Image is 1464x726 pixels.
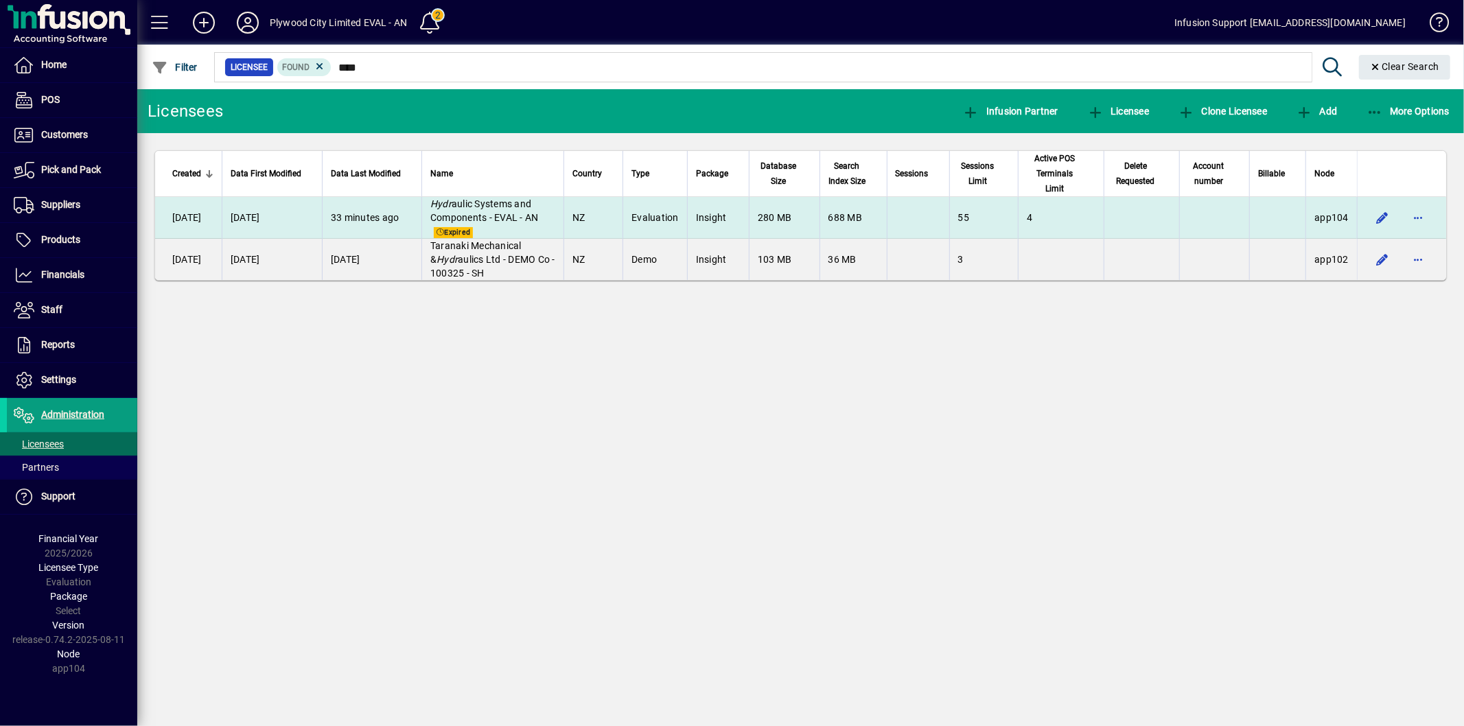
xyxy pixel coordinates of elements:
[1292,99,1340,124] button: Add
[7,48,137,82] a: Home
[152,62,198,73] span: Filter
[1188,159,1229,189] span: Account number
[696,166,741,181] div: Package
[758,159,799,189] span: Database Size
[949,239,1018,280] td: 3
[1087,106,1150,117] span: Licensee
[7,258,137,292] a: Financials
[7,363,137,397] a: Settings
[41,199,80,210] span: Suppliers
[331,166,413,181] div: Data Last Modified
[958,159,1010,189] div: Sessions Limit
[430,198,539,223] span: aulic Systems and Components - EVAL - AN
[7,432,137,456] a: Licensees
[1363,99,1454,124] button: More Options
[1258,166,1297,181] div: Billable
[430,166,453,181] span: Name
[283,62,310,72] span: Found
[39,533,99,544] span: Financial Year
[1174,12,1406,34] div: Infusion Support [EMAIL_ADDRESS][DOMAIN_NAME]
[430,198,452,209] em: Hydr
[41,409,104,420] span: Administration
[148,55,201,80] button: Filter
[1359,55,1451,80] button: Clear
[1178,106,1267,117] span: Clone Licensee
[687,197,749,239] td: Insight
[1367,106,1450,117] span: More Options
[828,159,866,189] span: Search Index Size
[430,240,555,279] span: Taranaki Mechanical & aulics Ltd - DEMO Co - 100325 - SH
[958,159,997,189] span: Sessions Limit
[1113,159,1171,189] div: Delete Requested
[231,166,301,181] span: Data First Modified
[563,239,623,280] td: NZ
[1314,254,1349,265] span: app102.prod.infusionbusinesssoftware.com
[434,227,473,238] span: Expired
[222,197,322,239] td: [DATE]
[41,164,101,175] span: Pick and Pack
[7,480,137,514] a: Support
[1314,166,1349,181] div: Node
[572,166,602,181] span: Country
[41,339,75,350] span: Reports
[959,99,1062,124] button: Infusion Partner
[7,328,137,362] a: Reports
[41,304,62,315] span: Staff
[7,456,137,479] a: Partners
[148,100,223,122] div: Licensees
[53,620,85,631] span: Version
[1407,248,1429,270] button: More options
[437,254,458,265] em: Hydr
[820,239,887,280] td: 36 MB
[7,188,137,222] a: Suppliers
[1370,61,1440,72] span: Clear Search
[749,197,820,239] td: 280 MB
[1407,207,1429,229] button: More options
[1027,151,1095,196] div: Active POS Terminals Limit
[758,159,811,189] div: Database Size
[270,12,407,34] div: Plywood City Limited EVAL - AN
[623,197,687,239] td: Evaluation
[1113,159,1159,189] span: Delete Requested
[277,58,332,76] mat-chip: Found Status: Found
[1027,151,1083,196] span: Active POS Terminals Limit
[563,197,623,239] td: NZ
[41,491,75,502] span: Support
[1018,197,1104,239] td: 4
[1314,212,1349,223] span: app104.prod.infusionbusinesssoftware.com
[155,197,222,239] td: [DATE]
[39,562,99,573] span: Licensee Type
[7,293,137,327] a: Staff
[687,239,749,280] td: Insight
[1296,106,1337,117] span: Add
[1188,159,1241,189] div: Account number
[41,59,67,70] span: Home
[172,166,201,181] span: Created
[896,166,929,181] span: Sessions
[1371,207,1393,229] button: Edit
[14,462,59,473] span: Partners
[58,648,80,659] span: Node
[896,166,941,181] div: Sessions
[41,374,76,385] span: Settings
[623,239,687,280] td: Demo
[430,166,555,181] div: Name
[631,166,649,181] span: Type
[155,239,222,280] td: [DATE]
[1084,99,1153,124] button: Licensee
[322,239,421,280] td: [DATE]
[331,166,401,181] span: Data Last Modified
[41,269,84,280] span: Financials
[1314,166,1334,181] span: Node
[7,153,137,187] a: Pick and Pack
[172,166,213,181] div: Created
[1371,248,1393,270] button: Edit
[828,159,879,189] div: Search Index Size
[231,60,268,74] span: Licensee
[1258,166,1285,181] span: Billable
[949,197,1018,239] td: 55
[7,223,137,257] a: Products
[631,166,679,181] div: Type
[322,197,421,239] td: 33 minutes ago
[1419,3,1447,47] a: Knowledge Base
